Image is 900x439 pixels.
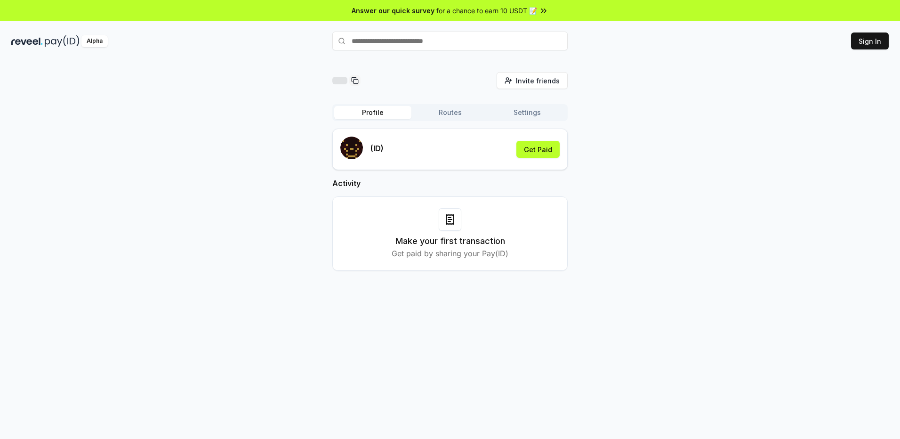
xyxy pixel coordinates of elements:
[411,106,489,119] button: Routes
[11,35,43,47] img: reveel_dark
[334,106,411,119] button: Profile
[370,143,384,154] p: (ID)
[352,6,434,16] span: Answer our quick survey
[392,248,508,259] p: Get paid by sharing your Pay(ID)
[395,235,505,248] h3: Make your first transaction
[81,35,108,47] div: Alpha
[332,178,568,189] h2: Activity
[851,33,889,49] button: Sign In
[436,6,537,16] span: for a chance to earn 10 USDT 📝
[489,106,566,119] button: Settings
[516,76,560,86] span: Invite friends
[497,72,568,89] button: Invite friends
[516,141,560,158] button: Get Paid
[45,35,80,47] img: pay_id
